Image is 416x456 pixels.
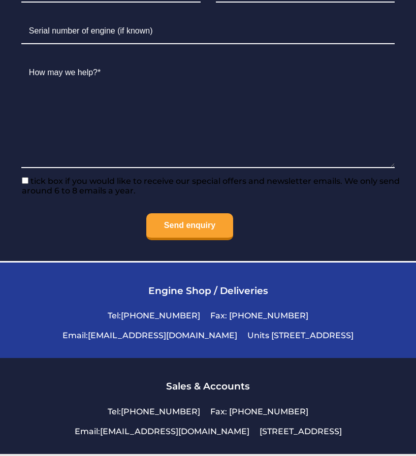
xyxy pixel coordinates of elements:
li: Tel: [103,402,205,421]
h3: Sales & Accounts [13,380,403,392]
h3: Engine Shop / Deliveries [13,285,403,297]
a: [EMAIL_ADDRESS][DOMAIN_NAME] [88,331,237,340]
span: tick box if you would like to receive our special offers and newsletter emails. We only send arou... [22,176,400,196]
li: Tel: [103,306,205,325]
li: Units [STREET_ADDRESS] [242,325,359,345]
li: Email: [57,325,242,345]
li: Email: [70,421,254,441]
a: [PHONE_NUMBER] [121,311,200,320]
a: [EMAIL_ADDRESS][DOMAIN_NAME] [100,427,249,436]
a: [PHONE_NUMBER] [121,407,200,416]
input: Serial number of engine (if known) [21,19,395,44]
input: Send enquiry [146,213,233,240]
li: [STREET_ADDRESS] [254,421,347,441]
li: Fax: [PHONE_NUMBER] [205,402,313,421]
li: Fax: [PHONE_NUMBER] [205,306,313,325]
input: tick box if you would like to receive our special offers and newsletter emails. We only send arou... [22,177,28,184]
